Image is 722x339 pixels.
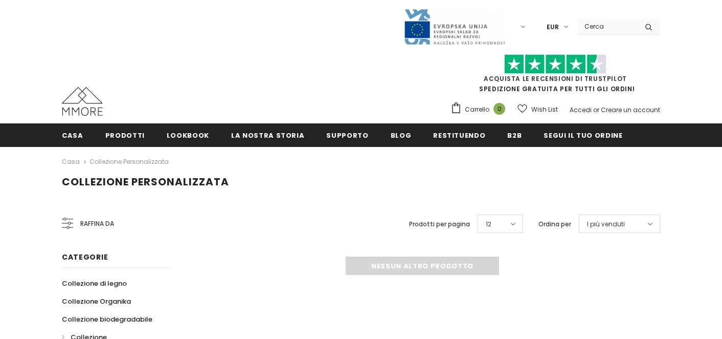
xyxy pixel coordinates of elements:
img: Javni Razpis [403,8,506,46]
span: Collezione personalizzata [62,175,229,189]
span: supporto [326,131,368,140]
span: Restituendo [433,131,485,140]
span: Collezione Organika [62,296,131,306]
input: Search Site [578,19,637,34]
span: Segui il tuo ordine [544,131,622,140]
label: Prodotti per pagina [409,219,470,229]
a: Collezione personalizzata [89,157,169,166]
a: Casa [62,156,80,168]
span: Casa [62,131,83,140]
span: 0 [493,103,505,115]
a: Acquista le recensioni di TrustPilot [484,74,627,83]
a: Blog [391,123,412,146]
span: I più venduti [587,219,625,229]
span: or [593,105,599,114]
span: Carrello [465,104,489,115]
img: Casi MMORE [62,87,103,116]
span: La nostra storia [231,131,304,140]
a: Collezione di legno [62,274,127,292]
span: Prodotti [105,131,145,140]
a: Creare un account [601,105,660,114]
a: Prodotti [105,123,145,146]
span: Collezione biodegradabile [62,314,152,324]
span: Wish List [531,104,558,115]
a: Collezione biodegradabile [62,310,152,328]
a: Accedi [570,105,592,114]
a: supporto [326,123,368,146]
span: Lookbook [167,131,209,140]
a: Segui il tuo ordine [544,123,622,146]
span: Raffina da [80,218,114,229]
a: Collezione Organika [62,292,131,310]
span: EUR [547,22,559,32]
span: 12 [486,219,491,229]
span: Blog [391,131,412,140]
a: B2B [507,123,522,146]
label: Ordina per [538,219,571,229]
span: Collezione di legno [62,279,127,288]
a: Javni Razpis [403,22,506,31]
a: La nostra storia [231,123,304,146]
a: Wish List [517,100,558,118]
span: B2B [507,131,522,140]
span: SPEDIZIONE GRATUITA PER TUTTI GLI ORDINI [450,59,660,93]
a: Lookbook [167,123,209,146]
span: Categorie [62,252,108,262]
a: Casa [62,123,83,146]
a: Restituendo [433,123,485,146]
img: Fidati di Pilot Stars [504,54,606,74]
a: Carrello 0 [450,102,510,117]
